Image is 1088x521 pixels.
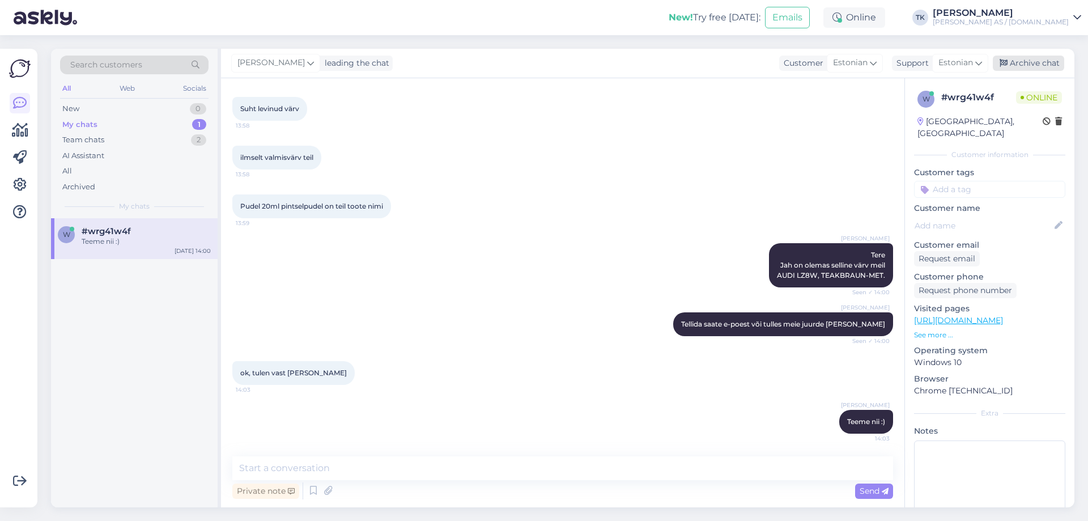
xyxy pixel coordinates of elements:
[823,7,885,28] div: Online
[192,119,206,130] div: 1
[914,425,1065,437] p: Notes
[236,219,278,227] span: 13:59
[62,103,79,115] div: New
[62,134,104,146] div: Team chats
[236,121,278,130] span: 13:58
[669,11,760,24] div: Try free [DATE]:
[236,170,278,179] span: 13:58
[847,434,890,443] span: 14:03
[833,57,868,69] span: Estonian
[914,357,1065,368] p: Windows 10
[236,386,278,394] span: 14:03
[779,57,823,69] div: Customer
[860,486,889,496] span: Send
[914,345,1065,357] p: Operating system
[240,153,313,162] span: ilmselt valmisvärv teil
[915,219,1052,232] input: Add name
[82,236,211,247] div: Teeme nii :)
[923,95,930,103] span: w
[933,9,1081,27] a: [PERSON_NAME][PERSON_NAME] AS / [DOMAIN_NAME]
[914,202,1065,214] p: Customer name
[669,12,693,23] b: New!
[63,230,70,239] span: w
[914,239,1065,251] p: Customer email
[914,251,980,266] div: Request email
[914,385,1065,397] p: Chrome [TECHNICAL_ID]
[841,401,890,409] span: [PERSON_NAME]
[62,150,104,162] div: AI Assistant
[914,315,1003,325] a: [URL][DOMAIN_NAME]
[914,373,1065,385] p: Browser
[181,81,209,96] div: Socials
[847,417,885,426] span: Teeme nii :)
[847,288,890,296] span: Seen ✓ 14:00
[941,91,1016,104] div: # wrg41w4f
[914,167,1065,179] p: Customer tags
[240,202,383,210] span: Pudel 20ml pintselpudel on teil toote nimi
[191,134,206,146] div: 2
[914,303,1065,315] p: Visited pages
[240,104,299,113] span: Suht levinud värv
[847,337,890,345] span: Seen ✓ 14:00
[914,408,1065,418] div: Extra
[892,57,929,69] div: Support
[320,57,389,69] div: leading the chat
[62,181,95,193] div: Archived
[82,226,131,236] span: #wrg41w4f
[119,201,150,211] span: My chats
[993,56,1064,71] div: Archive chat
[1016,91,1062,104] span: Online
[914,330,1065,340] p: See more ...
[62,119,97,130] div: My chats
[914,283,1017,298] div: Request phone number
[681,320,885,328] span: Tellida saate e-poest või tulles meie juurde [PERSON_NAME]
[933,9,1069,18] div: [PERSON_NAME]
[190,103,206,115] div: 0
[9,58,31,79] img: Askly Logo
[938,57,973,69] span: Estonian
[117,81,137,96] div: Web
[841,303,890,312] span: [PERSON_NAME]
[70,59,142,71] span: Search customers
[175,247,211,255] div: [DATE] 14:00
[62,166,72,177] div: All
[841,234,890,243] span: [PERSON_NAME]
[914,271,1065,283] p: Customer phone
[60,81,73,96] div: All
[777,251,885,279] span: Tere Jah on olemas selline värv meil AUDI LZ8W, TEAKBRAUN-MET.
[912,10,928,26] div: TK
[933,18,1069,27] div: [PERSON_NAME] AS / [DOMAIN_NAME]
[914,181,1065,198] input: Add a tag
[237,57,305,69] span: [PERSON_NAME]
[765,7,810,28] button: Emails
[240,368,347,377] span: ok, tulen vast [PERSON_NAME]
[914,150,1065,160] div: Customer information
[232,484,299,499] div: Private note
[917,116,1043,139] div: [GEOGRAPHIC_DATA], [GEOGRAPHIC_DATA]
